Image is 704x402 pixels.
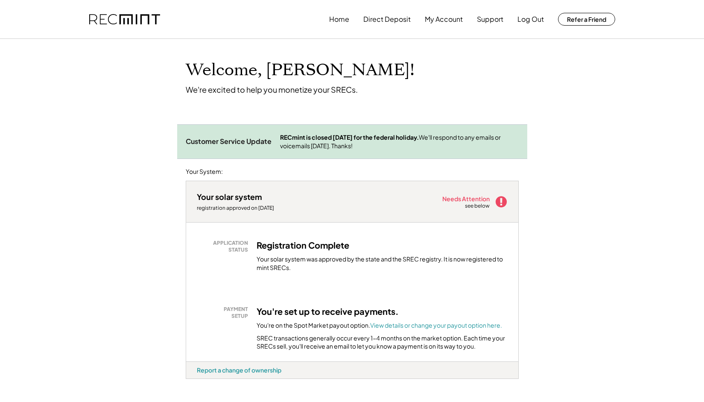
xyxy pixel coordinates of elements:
[280,133,419,141] strong: RECmint is closed [DATE] for the federal holiday.
[558,13,615,26] button: Refer a Friend
[363,11,411,28] button: Direct Deposit
[197,192,262,202] div: Your solar system
[89,14,160,25] img: recmint-logotype%403x.png
[201,240,248,253] div: APPLICATION STATUS
[186,137,272,146] div: Customer Service Update
[465,202,491,210] div: see below
[257,240,349,251] h3: Registration Complete
[329,11,349,28] button: Home
[186,167,223,176] div: Your System:
[442,196,491,202] div: Needs Attention
[257,255,508,272] div: Your solar system was approved by the state and the SREC registry. It is now registered to mint S...
[425,11,463,28] button: My Account
[517,11,544,28] button: Log Out
[257,306,399,317] h3: You're set up to receive payments.
[197,366,281,374] div: Report a change of ownership
[257,321,502,330] div: You're on the Spot Market payout option.
[257,334,508,351] div: SREC transactions generally occur every 1-4 months on the market option. Each time your SRECs sel...
[477,11,503,28] button: Support
[186,60,415,80] h1: Welcome, [PERSON_NAME]!
[197,205,282,211] div: registration approved on [DATE]
[186,379,199,382] div: 5xkbajqb -
[186,85,358,94] div: We're excited to help you monetize your SRECs.
[201,306,248,319] div: PAYMENT SETUP
[280,133,519,150] div: We'll respond to any emails or voicemails [DATE]. Thanks!
[370,321,502,329] a: View details or change your payout option here.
